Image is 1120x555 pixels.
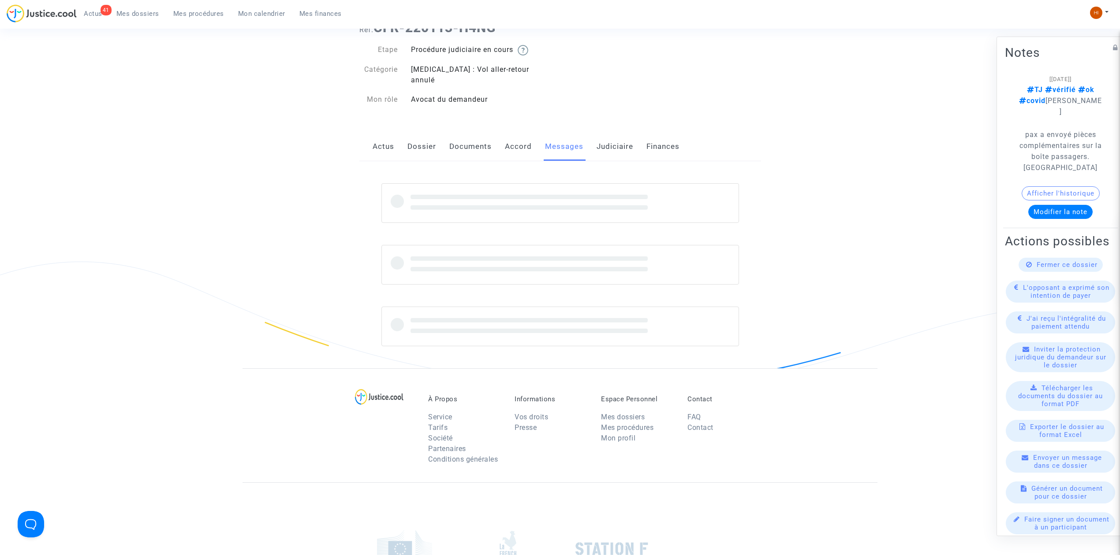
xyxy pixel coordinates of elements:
[1030,423,1104,439] span: Exporter le dossier au format Excel
[1019,96,1045,105] span: covid
[1018,129,1103,173] p: pax a envoyé pièces complémentaires sur la boîte passagers. [GEOGRAPHIC_DATA]
[359,26,373,34] span: Ref.
[173,10,224,18] span: Mes procédures
[449,132,492,161] a: Documents
[404,64,560,85] div: [MEDICAL_DATA] : Vol aller-retour annulé
[1023,284,1109,300] span: L'opposant a exprimé son intention de payer
[1090,7,1102,19] img: fc99b196863ffcca57bb8fe2645aafd9
[299,10,342,18] span: Mes finances
[505,132,532,161] a: Accord
[428,455,498,463] a: Conditions générales
[428,413,452,421] a: Service
[7,4,77,22] img: jc-logo.svg
[1027,85,1043,94] span: TJ
[407,132,436,161] a: Dossier
[1049,76,1071,82] span: [[DATE]]
[101,5,112,15] div: 41
[404,94,560,105] div: Avocat du demandeur
[353,44,405,55] div: Etape
[355,389,404,405] img: logo-lg.svg
[238,10,285,18] span: Mon calendrier
[353,64,405,85] div: Catégorie
[1043,85,1076,94] span: vérifié
[109,7,166,20] a: Mes dossiers
[687,395,761,403] p: Contact
[77,7,109,20] a: 41Actus
[1022,186,1100,200] button: Afficher l'historique
[1033,454,1102,470] span: Envoyer un message dans ce dossier
[428,444,466,453] a: Partenaires
[545,132,583,161] a: Messages
[404,44,560,55] div: Procédure judiciaire en cours
[601,423,653,432] a: Mes procédures
[601,413,645,421] a: Mes dossiers
[166,7,231,20] a: Mes procédures
[1027,314,1106,330] span: J'ai reçu l'intégralité du paiement attendu
[1028,205,1093,219] button: Modifier la note
[292,7,349,20] a: Mes finances
[373,132,394,161] a: Actus
[518,45,528,55] img: help.svg
[231,7,292,20] a: Mon calendrier
[116,10,159,18] span: Mes dossiers
[601,395,674,403] p: Espace Personnel
[515,395,588,403] p: Informations
[428,395,501,403] p: À Propos
[353,94,405,105] div: Mon rôle
[1076,85,1094,94] span: ok
[1024,515,1109,531] span: Faire signer un document à un participant
[428,434,453,442] a: Société
[84,10,102,18] span: Actus
[646,132,679,161] a: Finances
[687,413,701,421] a: FAQ
[1019,85,1102,116] span: [PERSON_NAME]
[428,423,448,432] a: Tarifs
[601,434,635,442] a: Mon profil
[1005,233,1116,249] h2: Actions possibles
[515,413,548,421] a: Vos droits
[515,423,537,432] a: Presse
[1031,485,1103,500] span: Générer un document pour ce dossier
[687,423,713,432] a: Contact
[18,511,44,537] iframe: Help Scout Beacon - Open
[597,132,633,161] a: Judiciaire
[1018,384,1103,408] span: Télécharger les documents du dossier au format PDF
[1005,45,1116,60] h2: Notes
[1037,261,1098,269] span: Fermer ce dossier
[1015,345,1106,369] span: Inviter la protection juridique du demandeur sur le dossier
